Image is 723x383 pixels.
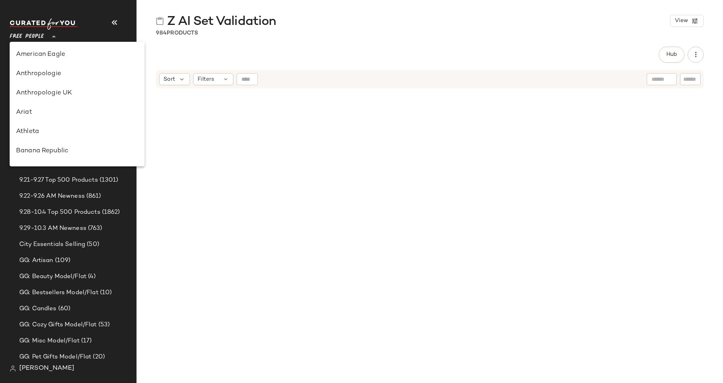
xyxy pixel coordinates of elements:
[19,272,86,281] span: GG: Beauty Model/Flat
[19,336,80,346] span: GG: Misc Model/Flat
[80,336,92,346] span: (17)
[97,320,110,330] span: (53)
[57,304,71,313] span: (60)
[659,47,684,63] button: Hub
[19,352,91,362] span: GG: Pet Gifts Model/Flat
[19,304,57,313] span: GG: Candles
[16,166,138,175] div: Bloomingdales
[19,208,100,217] span: 9.28-10.4 Top 500 Products
[19,320,97,330] span: GG: Cozy Gifts Model/Flat
[19,364,74,373] span: [PERSON_NAME]
[86,272,96,281] span: (4)
[19,240,85,249] span: City Essentials Selling
[16,127,138,137] div: Athleta
[19,224,86,233] span: 9.29-10.3 AM Newness
[156,29,198,37] div: Products
[19,176,98,185] span: 9.21-9.27 Top 500 Products
[666,51,677,58] span: Hub
[156,30,167,36] span: 984
[98,288,112,297] span: (10)
[10,365,16,372] img: svg%3e
[98,176,118,185] span: (1301)
[85,192,101,201] span: (861)
[100,208,120,217] span: (1862)
[53,256,71,265] span: (109)
[19,192,85,201] span: 9.22-9.26 AM Newness
[674,18,688,24] span: View
[167,14,276,30] span: Z AI Set Validation
[86,224,102,233] span: (763)
[19,256,53,265] span: GG: Artisan
[19,288,98,297] span: GG: Bestsellers Model/Flat
[16,50,138,59] div: American Eagle
[198,75,214,84] span: Filters
[85,240,99,249] span: (50)
[670,15,704,27] button: View
[16,69,138,79] div: Anthropologie
[156,17,164,25] img: svg%3e
[16,108,138,117] div: Ariat
[10,27,44,42] span: Free People
[10,18,78,30] img: cfy_white_logo.C9jOOHJF.svg
[91,352,105,362] span: (20)
[16,146,138,156] div: Banana Republic
[10,42,145,166] div: undefined-list
[16,88,138,98] div: Anthropologie UK
[163,75,175,84] span: Sort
